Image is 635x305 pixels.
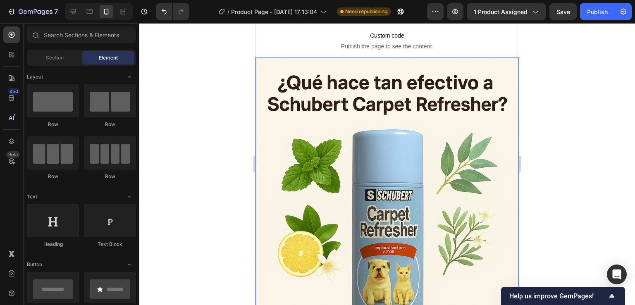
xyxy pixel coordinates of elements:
div: Row [84,121,136,128]
div: Heading [27,241,79,248]
button: Save [549,3,577,20]
div: Undo/Redo [156,3,189,20]
button: Publish [580,3,615,20]
div: 450 [8,88,20,95]
iframe: Design area [255,23,519,305]
p: 7 [54,7,58,17]
div: Row [27,173,79,180]
span: Text [27,193,37,200]
span: Help us improve GemPages! [509,292,607,300]
button: 1 product assigned [467,3,546,20]
span: Toggle open [123,258,136,271]
span: Section [46,54,64,62]
span: Product Page - [DATE] 17:13:04 [231,7,317,16]
div: Row [27,121,79,128]
span: Button [27,261,42,268]
button: Show survey - Help us improve GemPages! [509,291,617,301]
div: Row [84,173,136,180]
span: Toggle open [123,70,136,83]
span: Toggle open [123,190,136,203]
span: Need republishing [345,8,387,15]
div: Open Intercom Messenger [607,264,627,284]
button: 7 [3,3,62,20]
span: 1 product assigned [474,7,528,16]
div: Beta [6,151,20,158]
span: Layout [27,73,43,81]
div: Publish [587,7,608,16]
span: Element [99,54,118,62]
div: Text Block [84,241,136,248]
input: Search Sections & Elements [27,26,136,43]
span: Save [556,8,570,15]
span: / [227,7,229,16]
